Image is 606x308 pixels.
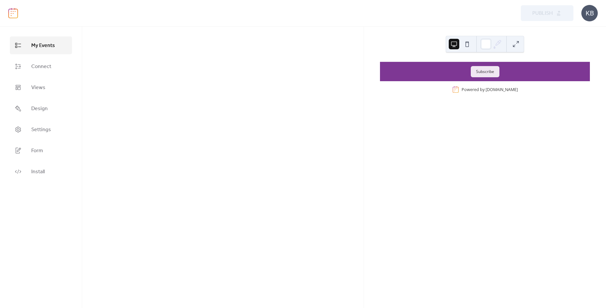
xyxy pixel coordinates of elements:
a: [DOMAIN_NAME] [486,87,518,92]
div: KB [581,5,598,21]
a: Settings [10,121,72,138]
span: Settings [31,126,51,134]
a: Form [10,142,72,159]
div: Powered by [462,87,518,92]
span: Install [31,168,45,176]
span: Form [31,147,43,155]
a: Connect [10,58,72,75]
span: My Events [31,42,55,50]
span: Connect [31,63,51,71]
a: Install [10,163,72,180]
img: logo [8,8,18,18]
span: Design [31,105,48,113]
a: Design [10,100,72,117]
button: Subscribe [471,66,499,77]
span: Views [31,84,45,92]
a: Views [10,79,72,96]
a: My Events [10,36,72,54]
